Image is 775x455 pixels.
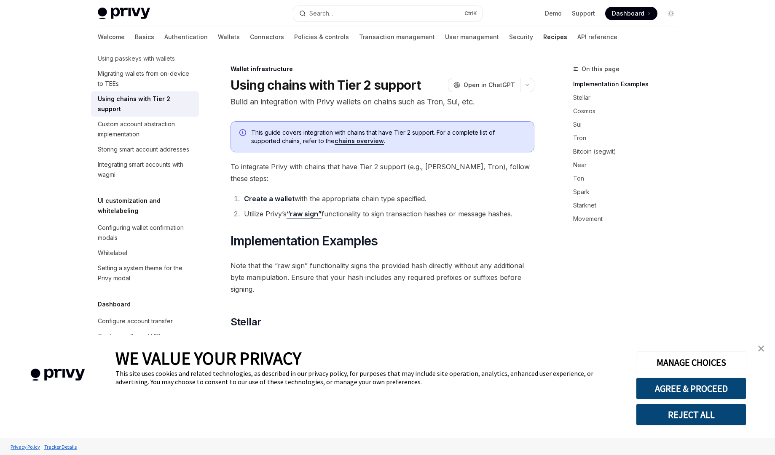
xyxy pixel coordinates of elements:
[309,8,333,19] div: Search...
[135,27,154,47] a: Basics
[445,27,499,47] a: User management
[664,7,678,20] button: Toggle dark mode
[98,69,194,89] div: Migrating wallets from on-device to TEEs
[98,223,194,243] div: Configuring wallet confirmation modals
[251,128,526,145] span: This guide covers integration with chains that have Tier 2 support. For a complete list of suppor...
[605,7,657,20] a: Dashboard
[13,357,103,393] img: company logo
[464,10,477,17] span: Ctrl K
[91,220,199,245] a: Configuring wallet confirmation modals
[98,196,199,216] h5: UI customization and whitelabeling
[91,314,199,329] a: Configure account transfer
[573,172,684,185] a: Ton
[231,315,261,329] span: Stellar
[98,144,189,154] div: Storing smart account addresses
[543,27,567,47] a: Recipes
[577,27,617,47] a: API reference
[231,96,534,108] p: Build an integration with Privy wallets on chains such as Tron, Sui, etc.
[98,94,194,114] div: Using chains with Tier 2 support
[8,439,42,454] a: Privacy Policy
[241,208,534,220] li: Utilize Privy’s functionality to sign transaction hashes or message hashes.
[98,27,125,47] a: Welcome
[573,212,684,226] a: Movement
[98,119,194,139] div: Custom account abstraction implementation
[98,331,165,341] div: Configure allowed URLs
[42,439,79,454] a: Tracker Details
[612,9,644,18] span: Dashboard
[572,9,595,18] a: Support
[91,66,199,91] a: Migrating wallets from on-device to TEEs
[91,117,199,142] a: Custom account abstraction implementation
[573,91,684,104] a: Stellar
[91,91,199,117] a: Using chains with Tier 2 support
[359,27,435,47] a: Transaction management
[250,27,284,47] a: Connectors
[231,161,534,184] span: To integrate Privy with chains that have Tier 2 support (e.g., [PERSON_NAME], Tron), follow these...
[98,8,150,19] img: light logo
[464,81,515,89] span: Open in ChatGPT
[98,299,131,309] h5: Dashboard
[573,131,684,145] a: Tron
[231,65,534,73] div: Wallet infrastructure
[98,316,173,326] div: Configure account transfer
[98,248,127,258] div: Whitelabel
[115,347,301,369] span: WE VALUE YOUR PRIVACY
[241,193,534,205] li: with the appropriate chain type specified.
[98,263,194,283] div: Setting a system theme for the Privy modal
[91,329,199,344] a: Configure allowed URLs
[636,351,746,373] button: MANAGE CHOICES
[573,77,684,91] a: Implementation Examples
[115,369,623,386] div: This site uses cookies and related technologies, as described in our privacy policy, for purposes...
[758,346,764,351] img: close banner
[573,199,684,212] a: Starknet
[164,27,208,47] a: Authentication
[573,185,684,199] a: Spark
[293,6,482,21] button: Search...CtrlK
[573,104,684,118] a: Cosmos
[294,27,349,47] a: Policies & controls
[244,194,295,203] a: Create a wallet
[636,404,746,426] button: REJECT ALL
[545,9,562,18] a: Demo
[448,78,520,92] button: Open in ChatGPT
[91,142,199,157] a: Storing smart account addresses
[573,118,684,131] a: Sui
[753,340,770,357] a: close banner
[239,129,248,138] svg: Info
[582,64,619,74] span: On this page
[91,261,199,286] a: Setting a system theme for the Privy modal
[231,233,378,248] span: Implementation Examples
[573,145,684,158] a: Bitcoin (segwit)
[335,137,384,145] a: chains overview
[218,27,240,47] a: Wallets
[91,245,199,261] a: Whitelabel
[636,378,746,399] button: AGREE & PROCEED
[231,77,421,93] h1: Using chains with Tier 2 support
[509,27,533,47] a: Security
[287,210,322,218] a: “raw sign”
[91,157,199,182] a: Integrating smart accounts with wagmi
[98,160,194,180] div: Integrating smart accounts with wagmi
[231,260,534,295] span: Note that the “raw sign” functionality signs the provided hash directly without any additional by...
[573,158,684,172] a: Near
